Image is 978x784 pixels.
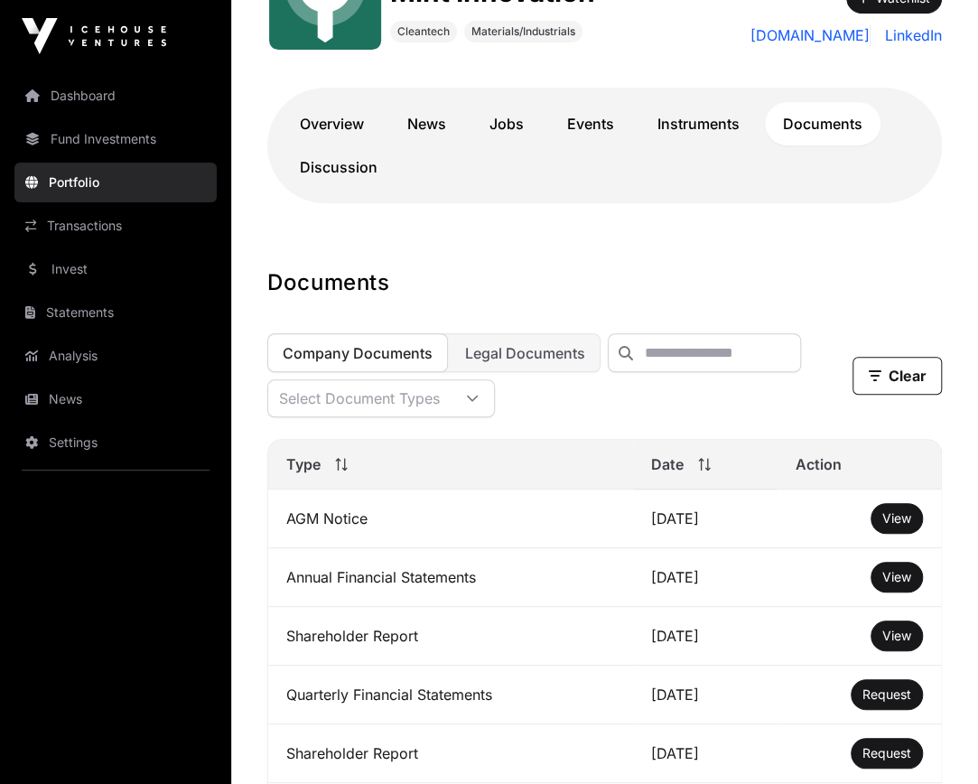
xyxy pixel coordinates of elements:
[862,745,911,761] span: Request
[750,24,871,46] a: [DOMAIN_NAME]
[471,102,542,145] a: Jobs
[14,379,217,419] a: News
[862,686,911,704] a: Request
[871,621,923,651] button: View
[267,333,448,372] button: Company Documents
[268,666,633,724] td: Quarterly Financial Statements
[282,145,396,189] a: Discussion
[796,453,842,475] span: Action
[283,344,433,362] span: Company Documents
[633,666,778,724] td: [DATE]
[450,333,601,372] button: Legal Documents
[267,268,942,297] h1: Documents
[14,293,217,332] a: Statements
[22,18,166,54] img: Icehouse Ventures Logo
[268,548,633,607] td: Annual Financial Statements
[268,380,451,416] div: Select Document Types
[397,24,450,39] span: Cleantech
[888,697,978,784] iframe: Chat Widget
[639,102,758,145] a: Instruments
[268,724,633,783] td: Shareholder Report
[882,627,911,645] a: View
[882,509,911,527] a: View
[633,490,778,548] td: [DATE]
[852,357,942,395] button: Clear
[882,510,911,526] span: View
[851,679,923,710] button: Request
[851,738,923,769] button: Request
[14,423,217,462] a: Settings
[14,336,217,376] a: Analysis
[282,102,382,145] a: Overview
[471,24,575,39] span: Materials/Industrials
[14,249,217,289] a: Invest
[282,102,927,189] nav: Tabs
[14,163,217,202] a: Portfolio
[871,503,923,534] button: View
[549,102,632,145] a: Events
[882,628,911,643] span: View
[862,744,911,762] a: Request
[14,119,217,159] a: Fund Investments
[862,686,911,702] span: Request
[14,76,217,116] a: Dashboard
[286,453,321,475] span: Type
[651,453,684,475] span: Date
[878,24,942,46] a: LinkedIn
[633,548,778,607] td: [DATE]
[268,490,633,548] td: AGM Notice
[882,569,911,584] span: View
[14,206,217,246] a: Transactions
[465,344,585,362] span: Legal Documents
[765,102,880,145] a: Documents
[882,568,911,586] a: View
[633,607,778,666] td: [DATE]
[268,607,633,666] td: Shareholder Report
[633,724,778,783] td: [DATE]
[389,102,464,145] a: News
[871,562,923,593] button: View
